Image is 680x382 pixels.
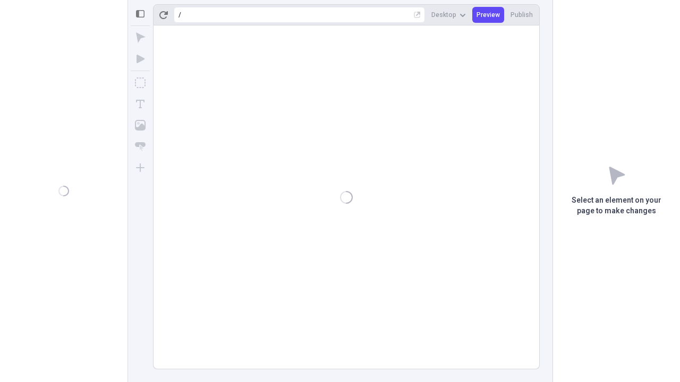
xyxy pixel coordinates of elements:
[178,11,181,19] div: /
[431,11,456,19] span: Desktop
[427,7,470,23] button: Desktop
[553,195,680,216] p: Select an element on your page to make changes
[511,11,533,19] span: Publish
[131,94,150,114] button: Text
[506,7,537,23] button: Publish
[477,11,500,19] span: Preview
[131,116,150,135] button: Image
[472,7,504,23] button: Preview
[131,73,150,92] button: Box
[131,137,150,156] button: Button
